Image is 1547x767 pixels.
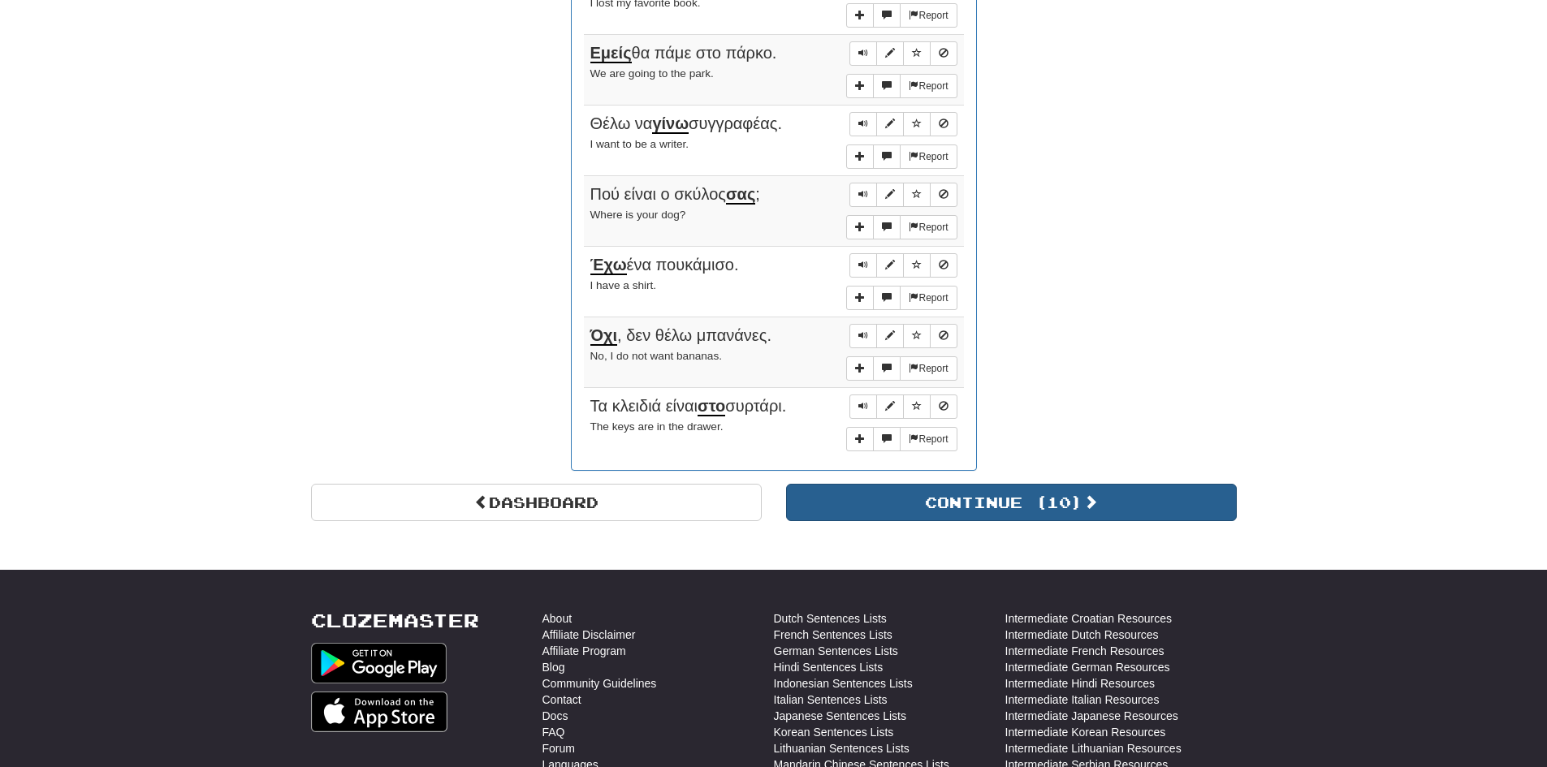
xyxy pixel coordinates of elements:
[774,675,913,692] a: Indonesian Sentences Lists
[849,183,877,207] button: Play sentence audio
[876,183,904,207] button: Edit sentence
[876,324,904,348] button: Edit sentence
[849,112,877,136] button: Play sentence audio
[849,253,957,278] div: Sentence controls
[846,286,957,310] div: More sentence controls
[849,324,877,348] button: Play sentence audio
[590,256,739,275] span: ένα πουκάμισο.
[900,215,957,239] button: Report
[846,144,957,169] div: More sentence controls
[774,724,894,740] a: Korean Sentences Lists
[1005,692,1160,708] a: Intermediate Italian Resources
[846,427,957,451] div: More sentence controls
[590,326,618,346] u: Όχι
[311,484,762,521] a: Dashboard
[849,394,877,419] button: Play sentence audio
[590,326,771,346] span: , δεν θέλω μπανάνες.
[900,356,957,381] button: Report
[590,256,627,275] u: Έχω
[849,112,957,136] div: Sentence controls
[903,394,931,419] button: Toggle favorite
[876,253,904,278] button: Edit sentence
[903,112,931,136] button: Toggle favorite
[542,659,565,675] a: Blog
[900,144,957,169] button: Report
[903,253,931,278] button: Toggle favorite
[846,215,957,239] div: More sentence controls
[1005,659,1170,675] a: Intermediate German Resources
[876,112,904,136] button: Edit sentence
[774,708,906,724] a: Japanese Sentences Lists
[900,3,957,28] button: Report
[930,324,957,348] button: Toggle ignore
[774,659,884,675] a: Hindi Sentences Lists
[846,3,957,28] div: More sentence controls
[590,114,782,134] span: Θέλω να συγγραφέας.
[849,324,957,348] div: Sentence controls
[876,394,904,419] button: Edit sentence
[542,610,573,627] a: About
[311,643,447,683] img: Get it on Google Play
[930,112,957,136] button: Toggle ignore
[311,610,479,631] a: Clozemaster
[590,44,632,63] u: Εμείς
[774,692,888,708] a: Italian Sentences Lists
[590,138,689,150] small: I want to be a writer.
[542,708,568,724] a: Docs
[849,183,957,207] div: Sentence controls
[1005,610,1172,627] a: Intermediate Croatian Resources
[590,279,657,291] small: I have a shirt.
[1005,724,1166,740] a: Intermediate Korean Resources
[900,286,957,310] button: Report
[846,356,957,381] div: More sentence controls
[1005,675,1155,692] a: Intermediate Hindi Resources
[846,74,957,98] div: More sentence controls
[849,394,957,419] div: Sentence controls
[542,627,636,643] a: Affiliate Disclaimer
[846,74,874,98] button: Add sentence to collection
[590,420,724,433] small: The keys are in the drawer.
[590,185,760,205] span: Πού είναι ο σκύλος ;
[542,675,657,692] a: Community Guidelines
[846,3,874,28] button: Add sentence to collection
[542,643,626,659] a: Affiliate Program
[774,610,887,627] a: Dutch Sentences Lists
[786,484,1237,521] button: Continue (10)
[590,44,777,63] span: θα πάμε στο πάρκο.
[590,67,714,80] small: We are going to the park.
[1005,643,1165,659] a: Intermediate French Resources
[846,356,874,381] button: Add sentence to collection
[903,183,931,207] button: Toggle favorite
[542,740,575,756] a: Forum
[903,324,931,348] button: Toggle favorite
[590,350,722,362] small: No, I do not want bananas.
[311,692,448,732] img: Get it on App Store
[846,144,874,169] button: Add sentence to collection
[930,394,957,419] button: Toggle ignore
[900,427,957,451] button: Report
[1005,708,1178,724] a: Intermediate Japanese Resources
[590,397,787,416] span: Τα κλειδιά είναι συρτάρι.
[930,183,957,207] button: Toggle ignore
[698,397,725,416] u: στο
[542,692,581,708] a: Contact
[900,74,957,98] button: Report
[849,41,877,66] button: Play sentence audio
[1005,627,1159,643] a: Intermediate Dutch Resources
[846,427,874,451] button: Add sentence to collection
[726,185,755,205] u: σας
[652,114,689,134] u: γίνω
[774,740,910,756] a: Lithuanian Sentences Lists
[849,41,957,66] div: Sentence controls
[903,41,931,66] button: Toggle favorite
[930,41,957,66] button: Toggle ignore
[846,215,874,239] button: Add sentence to collection
[590,209,686,221] small: Where is your dog?
[846,286,874,310] button: Add sentence to collection
[876,41,904,66] button: Edit sentence
[774,627,892,643] a: French Sentences Lists
[930,253,957,278] button: Toggle ignore
[849,253,877,278] button: Play sentence audio
[542,724,565,740] a: FAQ
[774,643,898,659] a: German Sentences Lists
